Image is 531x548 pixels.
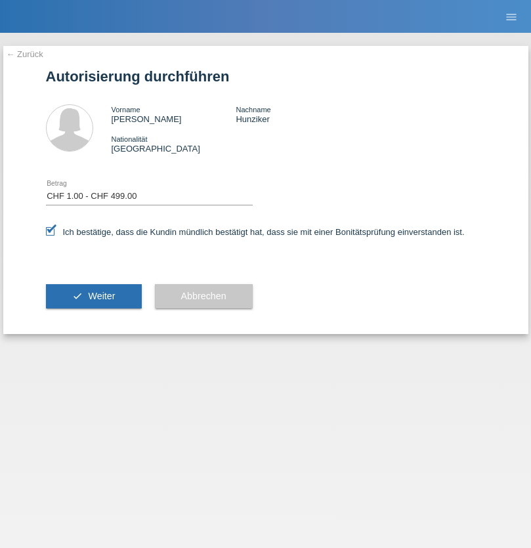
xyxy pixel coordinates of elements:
[112,106,140,114] span: Vorname
[112,104,236,124] div: [PERSON_NAME]
[112,134,236,154] div: [GEOGRAPHIC_DATA]
[236,104,360,124] div: Hunziker
[72,291,83,301] i: check
[498,12,524,20] a: menu
[155,284,253,309] button: Abbrechen
[7,49,43,59] a: ← Zurück
[46,68,486,85] h1: Autorisierung durchführen
[181,291,226,301] span: Abbrechen
[46,227,465,237] label: Ich bestätige, dass die Kundin mündlich bestätigt hat, dass sie mit einer Bonitätsprüfung einvers...
[46,284,142,309] button: check Weiter
[505,11,518,24] i: menu
[236,106,270,114] span: Nachname
[88,291,115,301] span: Weiter
[112,135,148,143] span: Nationalität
